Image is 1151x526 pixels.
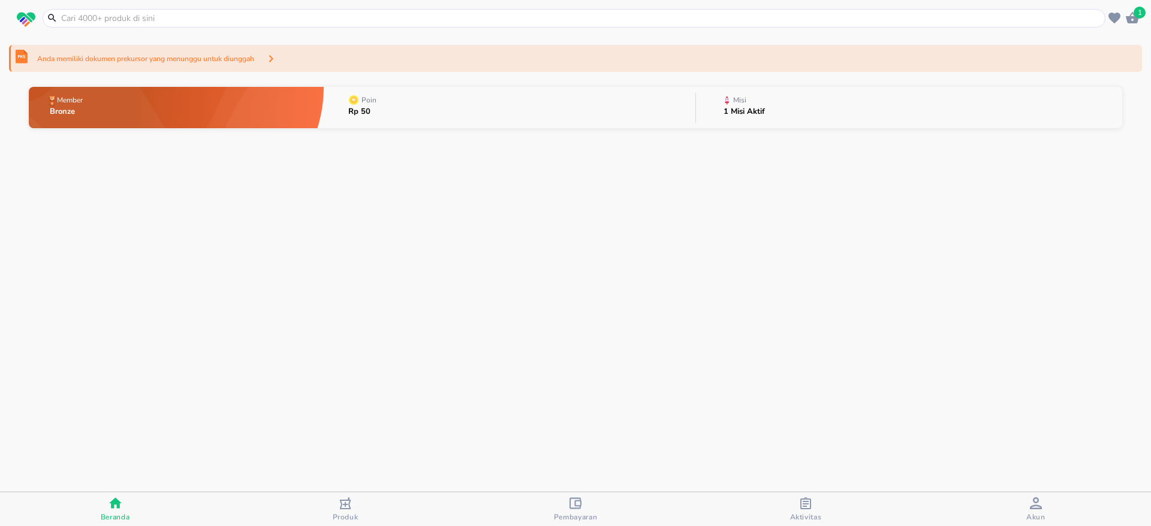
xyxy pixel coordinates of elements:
p: Misi [733,96,746,104]
button: Misi1 Misi Aktif [696,84,1122,131]
span: Produk [333,512,358,522]
button: Produk [230,492,460,526]
p: Rp 50 [348,108,379,116]
span: Akun [1026,512,1045,522]
span: Beranda [101,512,130,522]
button: Akun [921,492,1151,526]
button: Pembayaran [460,492,691,526]
button: PoinRp 50 [324,84,695,131]
button: Aktivitas [691,492,921,526]
img: prekursor-icon.04a7e01b.svg [16,50,28,64]
img: logo_swiperx_s.bd005f3b.svg [17,12,35,28]
p: 1 Misi Aktif [724,108,765,116]
button: 1 [1123,9,1141,27]
span: Aktivitas [790,512,822,522]
span: 1 [1134,7,1146,19]
input: Cari 4000+ produk di sini [60,12,1102,25]
p: Poin [361,96,376,104]
span: Pembayaran [554,512,598,522]
button: MemberBronze [29,84,324,131]
p: Bronze [50,108,85,116]
p: Member [57,96,83,104]
p: Anda memiliki dokumen prekursor yang menunggu untuk diunggah [37,53,254,64]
